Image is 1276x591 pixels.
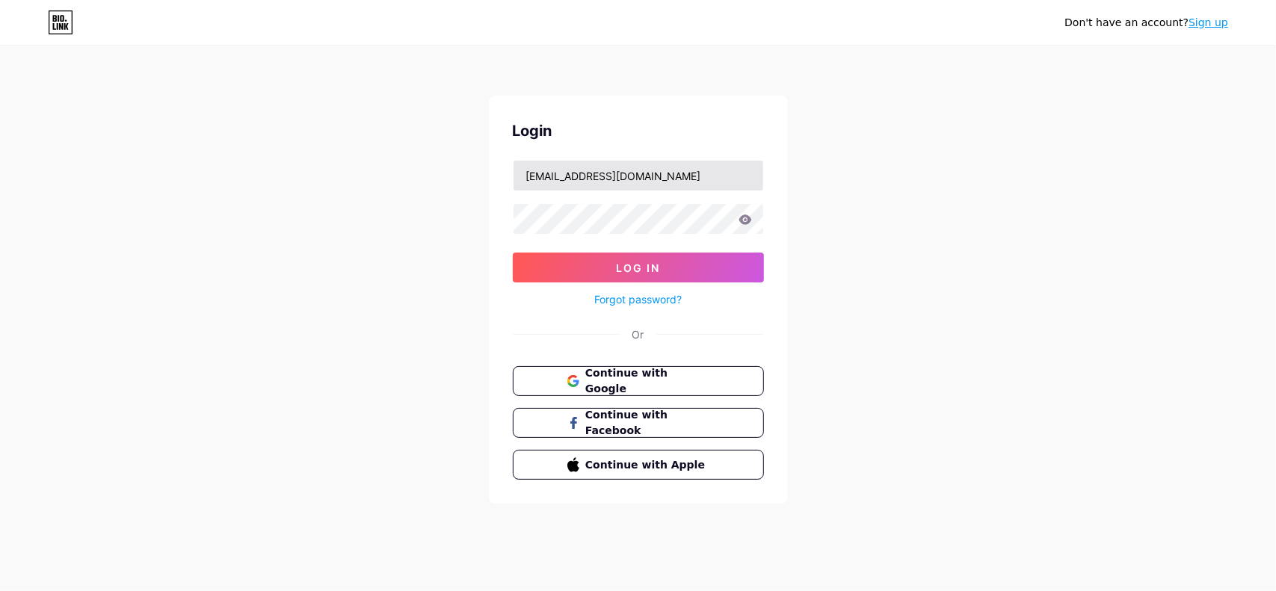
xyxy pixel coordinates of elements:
[513,366,764,396] button: Continue with Google
[616,262,660,274] span: Log In
[585,365,709,397] span: Continue with Google
[513,450,764,480] button: Continue with Apple
[632,327,644,342] div: Or
[513,120,764,142] div: Login
[513,253,764,282] button: Log In
[585,457,709,473] span: Continue with Apple
[585,407,709,439] span: Continue with Facebook
[513,408,764,438] button: Continue with Facebook
[1064,15,1228,31] div: Don't have an account?
[1189,16,1228,28] a: Sign up
[594,291,682,307] a: Forgot password?
[514,161,763,191] input: Username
